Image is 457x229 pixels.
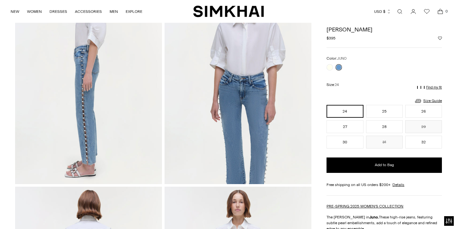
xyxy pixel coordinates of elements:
[420,5,433,18] a: Wishlist
[11,4,19,19] a: NEW
[405,105,442,118] button: 26
[393,5,406,18] a: Open search modal
[327,182,442,188] div: Free shipping on all US orders $200+
[438,36,442,40] button: Add to Wishlist
[374,4,391,19] button: USD $
[49,4,67,19] a: DRESSES
[434,5,447,18] a: Open cart modal
[327,82,339,88] label: Size:
[405,120,442,133] button: 29
[337,56,346,61] span: JUNO
[366,105,403,118] button: 25
[327,35,336,41] span: $395
[327,157,442,173] button: Add to Bag
[335,83,339,87] span: 24
[414,97,442,105] a: Size Guide
[327,55,346,62] label: Color:
[369,215,379,219] strong: Juno.
[375,162,394,168] span: Add to Bag
[193,5,264,18] a: SIMKHAI
[366,136,403,148] button: 31
[366,120,403,133] button: 28
[392,182,404,188] a: Details
[444,8,449,14] span: 0
[327,120,363,133] button: 27
[327,27,442,32] h1: [PERSON_NAME]
[110,4,118,19] a: MEN
[327,105,363,118] button: 24
[27,4,42,19] a: WOMEN
[327,204,403,208] a: PRE-SPRING 2025 WOMEN'S COLLECTION
[327,136,363,148] button: 30
[407,5,420,18] a: Go to the account page
[75,4,102,19] a: ACCESSORIES
[405,136,442,148] button: 32
[126,4,142,19] a: EXPLORE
